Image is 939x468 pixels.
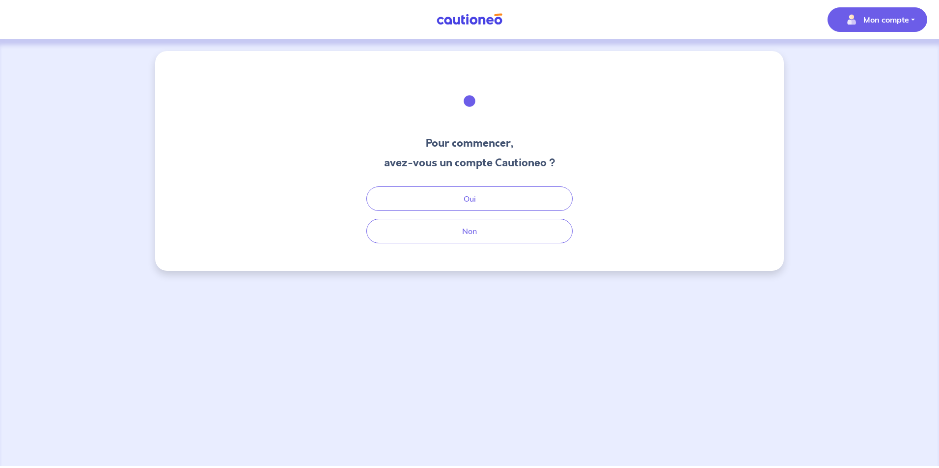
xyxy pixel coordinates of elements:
img: illu_welcome.svg [443,75,496,128]
button: Non [366,219,573,243]
button: Oui [366,186,573,211]
button: illu_account_valid_menu.svgMon compte [828,7,927,32]
img: illu_account_valid_menu.svg [844,12,859,27]
h3: avez-vous un compte Cautioneo ? [384,155,555,171]
h3: Pour commencer, [384,135,555,151]
p: Mon compte [863,14,909,26]
img: Cautioneo [433,13,506,26]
